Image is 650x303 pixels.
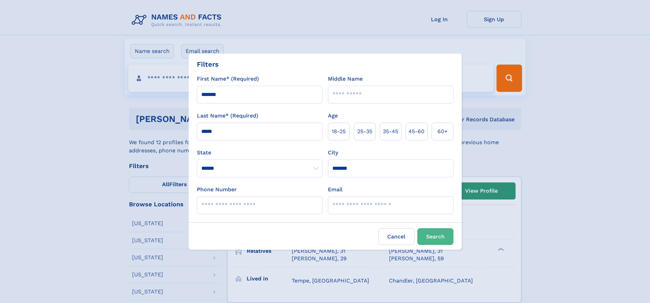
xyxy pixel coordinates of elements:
[328,185,343,194] label: Email
[357,127,372,136] span: 25‑35
[197,59,219,69] div: Filters
[378,228,415,245] label: Cancel
[437,127,448,136] span: 60+
[328,75,363,83] label: Middle Name
[197,149,322,157] label: State
[197,185,237,194] label: Phone Number
[332,127,346,136] span: 18‑25
[383,127,398,136] span: 35‑45
[417,228,453,245] button: Search
[197,112,258,120] label: Last Name* (Required)
[328,112,338,120] label: Age
[197,75,259,83] label: First Name* (Required)
[408,127,424,136] span: 45‑60
[328,149,338,157] label: City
